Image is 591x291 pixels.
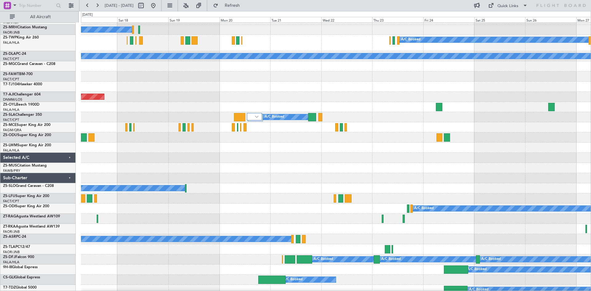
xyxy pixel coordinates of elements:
[3,286,37,289] a: T7-TDZGlobal 5000
[219,3,245,8] span: Refresh
[3,255,34,259] a: ZS-DFJFalcon 900
[3,57,19,61] a: FACT/CPT
[3,103,16,107] span: ZS-OYL
[3,128,22,132] a: FAGM/QRA
[105,3,134,8] span: [DATE] - [DATE]
[3,40,19,45] a: FALA/HLA
[3,229,20,234] a: FAOR/JNB
[3,36,17,39] span: ZS-TWP
[3,194,15,198] span: ZS-LFU
[3,164,47,168] a: ZS-MUSCitation Mustang
[3,52,26,56] a: ZS-DLAPC-24
[283,275,303,284] div: A/C Booked
[3,62,17,66] span: ZS-MGC
[3,245,15,249] span: ZS-TLA
[3,26,17,29] span: ZS-MRH
[3,30,20,35] a: FAOR/JNB
[16,15,65,19] span: All Aircraft
[3,225,60,228] a: ZT-RKAAgusta Westland AW139
[3,133,17,137] span: ZS-ODU
[3,72,33,76] a: ZS-FAWTBM-700
[19,1,54,10] input: Trip Number
[3,118,19,122] a: FACT/CPT
[265,112,284,122] div: A/C Booked
[3,194,49,198] a: ZS-LFUSuper King Air 200
[3,83,42,86] a: T7-TJ104Hawker 4000
[7,12,67,22] button: All Aircraft
[82,12,93,18] div: [DATE]
[3,215,16,218] span: ZT-RAG
[3,204,49,208] a: ZS-ODISuper King Air 200
[3,265,12,269] span: 9H-III
[219,17,271,22] div: Mon 20
[3,164,17,168] span: ZS-MUS
[3,225,16,228] span: ZT-RKA
[3,107,19,112] a: FALA/HLA
[3,143,17,147] span: ZS-LWM
[3,52,16,56] span: ZS-DLA
[3,235,26,239] a: ZS-ASRPC-24
[3,260,19,265] a: FALA/HLA
[3,36,39,39] a: ZS-TWPKing Air 260
[3,97,22,102] a: DNMM/LOS
[3,286,16,289] span: T7-TDZ
[3,83,19,86] span: T7-TJ104
[3,77,19,82] a: FACT/CPT
[3,255,15,259] span: ZS-DFJ
[3,199,19,204] a: FACT/CPT
[3,143,51,147] a: ZS-LWMSuper King Air 200
[3,62,55,66] a: ZS-MGCGrand Caravan - C208
[3,168,20,173] a: FAWB/PRY
[3,215,60,218] a: ZT-RAGAgusta Westland AW109
[3,26,47,29] a: ZS-MRHCitation Mustang
[3,72,17,76] span: ZS-FAW
[210,1,247,10] button: Refresh
[414,204,434,213] div: A/C Booked
[255,115,259,118] img: arrow-gray.svg
[3,184,54,188] a: ZS-SLOGrand Caravan - C208
[3,93,41,96] a: T7-AJIChallenger 604
[485,1,531,10] button: Quick Links
[3,113,15,117] span: ZS-SLA
[168,17,219,22] div: Sun 19
[467,265,487,274] div: A/C Booked
[321,17,372,22] div: Wed 22
[474,17,525,22] div: Sat 25
[3,148,19,153] a: FALA/HLA
[481,255,501,264] div: A/C Booked
[497,3,518,9] div: Quick Links
[66,17,118,22] div: Fri 17
[3,184,16,188] span: ZS-SLO
[401,35,420,44] div: A/C Booked
[3,133,51,137] a: ZS-ODUSuper King Air 200
[3,113,42,117] a: ZS-SLAChallenger 350
[3,93,14,96] span: T7-AJI
[3,123,17,127] span: ZS-MCE
[3,276,40,279] a: CS-GLIGlobal Express
[525,17,576,22] div: Sun 26
[270,17,321,22] div: Tue 21
[372,17,423,22] div: Thu 23
[3,235,16,239] span: ZS-ASR
[117,17,168,22] div: Sat 18
[423,17,474,22] div: Fri 24
[3,123,50,127] a: ZS-MCESuper King Air 200
[3,250,20,254] a: FAOR/JNB
[3,265,38,269] a: 9H-IIIGlobal Express
[3,103,39,107] a: ZS-OYLBeech 1900D
[3,276,14,279] span: CS-GLI
[3,245,30,249] a: ZS-TLAPC12/47
[381,255,401,264] div: A/C Booked
[3,204,15,208] span: ZS-ODI
[314,255,333,264] div: A/C Booked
